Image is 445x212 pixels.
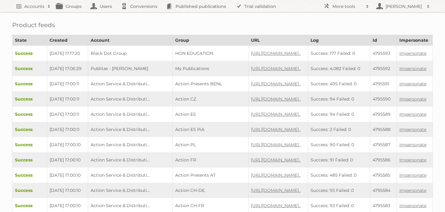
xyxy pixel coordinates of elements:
h1: Product feeds [12,21,433,29]
td: Action Presents BENL [172,76,248,91]
a: [URL][DOMAIN_NAME].. [251,142,301,147]
td: 4795585 [370,168,397,183]
td: Success: 94 Failed: 0 [308,107,370,122]
th: URL [249,35,308,46]
a: Impersonate [399,127,426,132]
a: [URL][DOMAIN_NAME].. [251,157,301,163]
a: Impersonate [399,111,426,117]
td: Success: 2 Failed: 0 [308,122,370,137]
td: Success: 495 Failed: 0 [308,76,370,91]
td: 4795587 [370,137,397,152]
a: [URL][DOMAIN_NAME].. [251,188,301,193]
td: Action Service & Distributi... [88,168,172,183]
td: My Publications [172,61,248,76]
th: Account [88,35,172,46]
td: 4795590 [370,91,397,107]
span: [DATE] 17:17:20 [50,51,80,56]
td: Success [12,152,47,168]
td: Success: 177 Failed: 0 [308,46,370,61]
h2: Accounts [24,3,44,9]
a: Impersonate [399,66,426,71]
td: Action ES PiA [172,122,248,137]
td: Success [12,183,47,198]
td: Publitas - [PERSON_NAME] [88,61,172,76]
span: translation missing: en.backend.reports.product_feeds.heading.ID [373,37,377,43]
span: [DATE] 17:00:10 [50,142,81,147]
a: Impersonate [399,172,426,178]
td: Action Service & Distributi... [88,91,172,107]
td: Action ES [172,107,248,122]
a: [URL][DOMAIN_NAME].. [251,66,301,71]
a: [URL][DOMAIN_NAME].. [251,51,301,56]
td: Success [12,122,47,137]
span: [DATE] 17:00:11 [50,111,79,117]
td: 4795589 [370,107,397,122]
td: 4795592 [370,61,397,76]
td: Action Service & Distributi... [88,137,172,152]
span: [DATE] 17:00:10 [50,188,81,193]
td: Success: 91 Failed: 0 [308,152,370,168]
td: 4795586 [370,152,397,168]
a: Impersonate [399,188,426,193]
td: Action Presents AT [172,168,248,183]
a: [URL][DOMAIN_NAME].. [251,81,301,87]
a: Impersonate [399,203,426,208]
td: Action Service & Distributi... [88,122,172,137]
td: 4795591 [370,76,397,91]
a: Impersonate [399,157,426,163]
td: Success: 94 Failed: 0 [308,91,370,107]
span: [DATE] 17:06:29 [50,66,82,71]
th: State [12,35,47,46]
td: Black Dot Group [88,46,172,61]
td: Action FR [172,152,248,168]
td: Success: 4,082 Failed: 0 [308,61,370,76]
td: Success [12,46,47,61]
a: [URL][DOMAIN_NAME].. [251,111,301,117]
td: Success [12,107,47,122]
a: Impersonate [399,96,426,102]
a: [URL][DOMAIN_NAME].. [251,96,301,102]
th: Log [308,35,370,46]
a: Impersonate [399,142,426,147]
td: Action Service & Distributi... [88,107,172,122]
h2: [PERSON_NAME] [384,3,424,9]
td: Success [12,168,47,183]
span: [DATE] 17:00:10 [50,172,81,178]
td: Success: 93 Failed: 0 [308,183,370,198]
td: Success [12,137,47,152]
h2: More tools [332,3,363,9]
td: Success: 90 Failed: 0 [308,137,370,152]
td: HON EDUCATION [172,46,248,61]
td: Success [12,91,47,107]
span: [DATE] 17:00:11 [50,127,79,132]
td: 4795593 [370,46,397,61]
td: Action Service & Distributi... [88,152,172,168]
td: Success [12,61,47,76]
th: Group [172,35,248,46]
a: [URL][DOMAIN_NAME].. [251,127,301,132]
td: 4795588 [370,122,397,137]
td: Success [12,76,47,91]
td: 4795584 [370,183,397,198]
span: [DATE] 17:00:11 [50,96,79,102]
td: Action CH-DE [172,183,248,198]
td: Action Service & Distributi... [88,76,172,91]
span: [DATE] 17:00:10 [50,203,81,208]
a: Impersonate [399,51,426,56]
a: Impersonate [399,81,426,87]
a: [URL][DOMAIN_NAME].. [251,203,301,208]
span: [DATE] 17:00:11 [50,81,79,87]
td: Action CZ [172,91,248,107]
td: Action Service & Distributi... [88,183,172,198]
a: [URL][DOMAIN_NAME].. [251,172,301,178]
span: [DATE] 17:00:10 [50,157,81,163]
th: Impersonate [397,35,433,46]
td: Success: 485 Failed: 0 [308,168,370,183]
td: Action PL [172,137,248,152]
th: Created [47,35,88,46]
